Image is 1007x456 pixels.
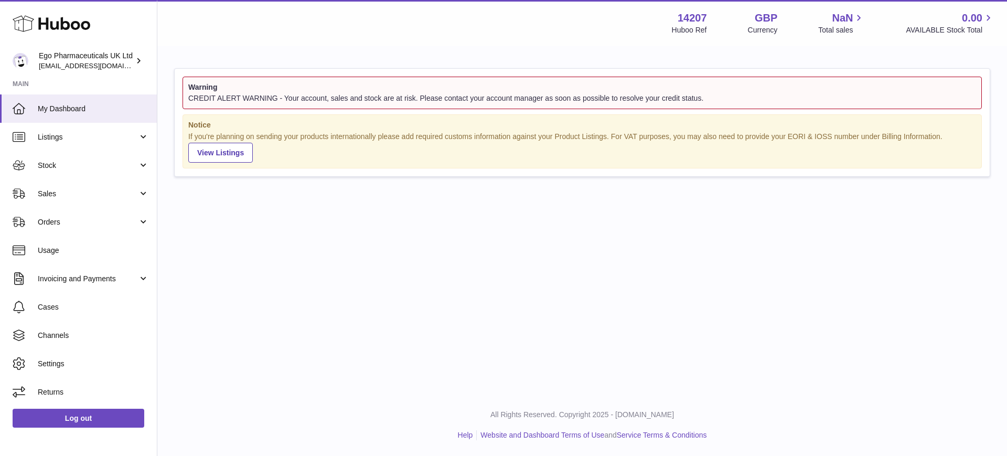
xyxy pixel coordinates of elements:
[38,331,149,341] span: Channels
[13,53,28,69] img: internalAdmin-14207@internal.huboo.com
[38,104,149,114] span: My Dashboard
[832,11,853,25] span: NaN
[38,274,138,284] span: Invoicing and Payments
[38,189,138,199] span: Sales
[38,387,149,397] span: Returns
[166,410,999,420] p: All Rights Reserved. Copyright 2025 - [DOMAIN_NAME]
[678,11,707,25] strong: 14207
[38,217,138,227] span: Orders
[38,302,149,312] span: Cases
[458,431,473,439] a: Help
[188,82,976,92] strong: Warning
[672,25,707,35] div: Huboo Ref
[188,93,976,103] div: CREDIT ALERT WARNING - Your account, sales and stock are at risk. Please contact your account man...
[480,431,604,439] a: Website and Dashboard Terms of Use
[617,431,707,439] a: Service Terms & Conditions
[477,430,706,440] li: and
[906,25,994,35] span: AVAILABLE Stock Total
[38,161,138,171] span: Stock
[39,51,133,71] div: Ego Pharmaceuticals UK Ltd
[188,143,253,163] a: View Listings
[39,61,154,70] span: [EMAIL_ADDRESS][DOMAIN_NAME]
[962,11,982,25] span: 0.00
[906,11,994,35] a: 0.00 AVAILABLE Stock Total
[38,359,149,369] span: Settings
[188,120,976,130] strong: Notice
[818,25,865,35] span: Total sales
[818,11,865,35] a: NaN Total sales
[13,409,144,428] a: Log out
[38,132,138,142] span: Listings
[188,132,976,163] div: If you're planning on sending your products internationally please add required customs informati...
[748,25,778,35] div: Currency
[38,246,149,256] span: Usage
[755,11,777,25] strong: GBP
